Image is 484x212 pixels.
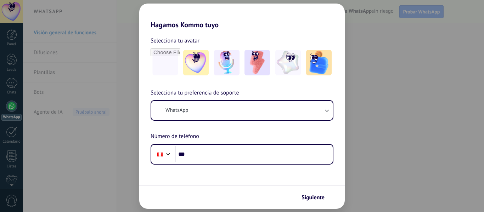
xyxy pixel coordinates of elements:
img: -3.jpeg [244,50,270,75]
button: WhatsApp [151,101,333,120]
img: -4.jpeg [275,50,301,75]
div: Peru: + 51 [153,147,167,162]
img: -5.jpeg [306,50,332,75]
span: Siguiente [302,195,325,200]
h2: Hagamos Kommo tuyo [139,4,345,29]
img: -2.jpeg [214,50,240,75]
span: Selecciona tu avatar [151,36,199,45]
button: Siguiente [298,191,334,204]
img: -1.jpeg [183,50,209,75]
span: Selecciona tu preferencia de soporte [151,88,239,98]
span: Número de teléfono [151,132,199,141]
span: WhatsApp [165,107,188,114]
